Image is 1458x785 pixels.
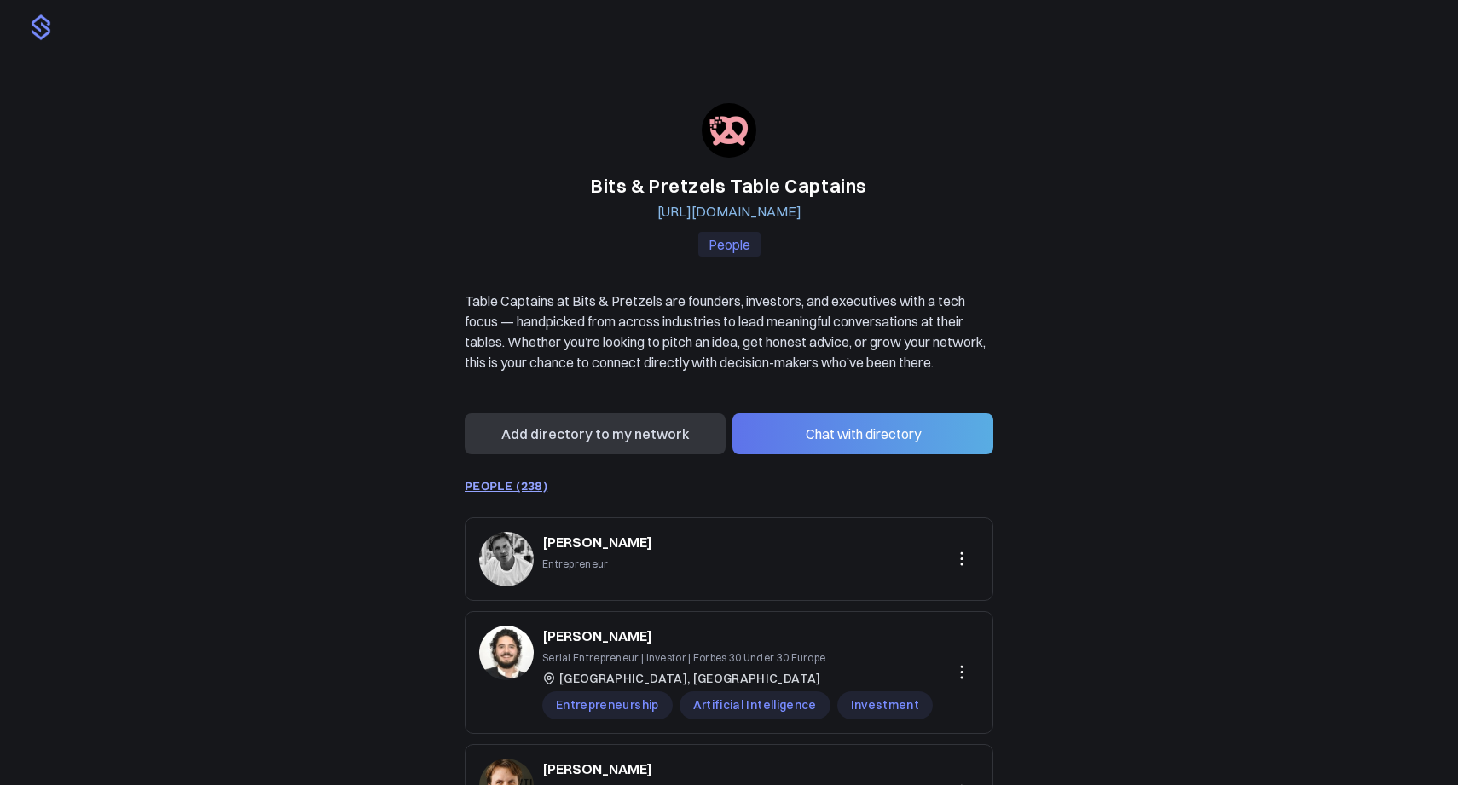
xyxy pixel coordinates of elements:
[542,691,673,719] span: Entrepreneurship
[837,691,934,719] span: Investment
[27,14,55,41] img: logo.png
[465,291,993,372] p: Table Captains at Bits & Pretzels are founders, investors, and executives with a tech focus — han...
[479,532,534,586] img: 181d44d3e9e93cea35ac9a8a949a3d6a360fcbab.jpg
[702,103,756,158] img: bitsandpretzels.com
[732,413,993,454] button: Chat with directory
[465,479,547,493] a: PEOPLE (238)
[698,232,761,257] p: People
[542,556,652,572] p: Entrepreneur
[657,203,801,220] a: [URL][DOMAIN_NAME]
[542,532,652,552] a: [PERSON_NAME]
[559,669,821,688] span: [GEOGRAPHIC_DATA], [GEOGRAPHIC_DATA]
[465,413,726,454] button: Add directory to my network
[542,759,652,779] a: [PERSON_NAME]
[680,691,830,719] span: Artificial Intelligence
[465,171,993,201] h1: Bits & Pretzels Table Captains
[542,649,933,666] p: Serial Entrepreneur | Investor | Forbes 30 Under 30 Europe
[542,626,652,646] a: [PERSON_NAME]
[479,626,534,680] img: e05fdfdca70fa0011c32e5a41a2f883565fbdcab.jpg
